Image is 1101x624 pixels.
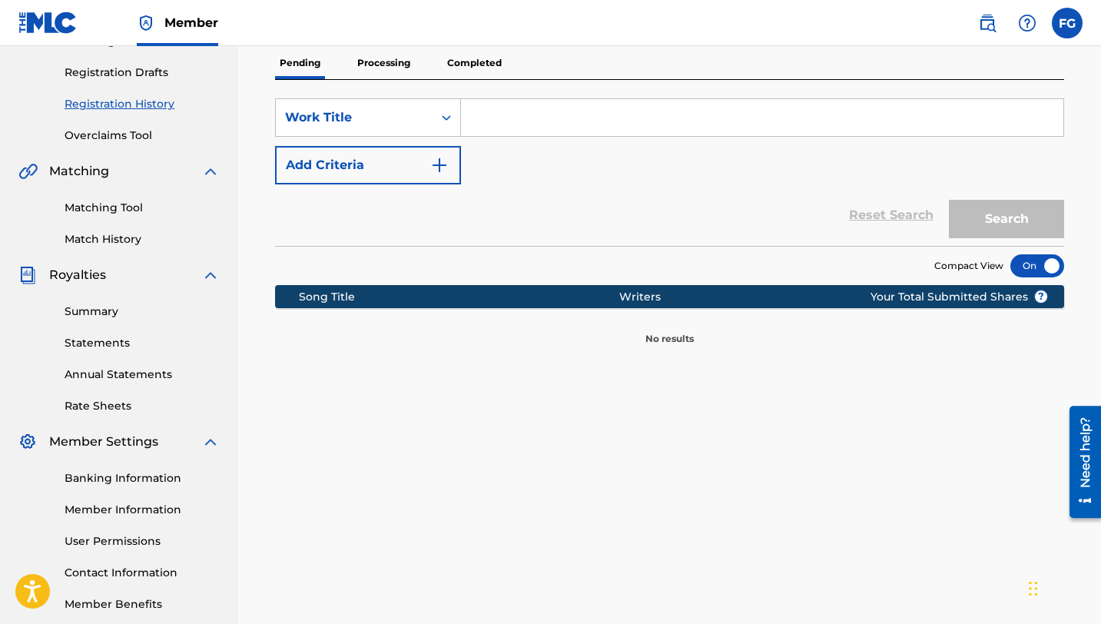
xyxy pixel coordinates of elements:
span: Compact View [934,259,1003,273]
button: Add Criteria [275,146,461,184]
img: Top Rightsholder [137,14,155,32]
a: Public Search [972,8,1003,38]
a: Member Benefits [65,596,220,612]
a: Registration Drafts [65,65,220,81]
span: Your Total Submitted Shares [871,289,1048,305]
span: Matching [49,162,109,181]
div: User Menu [1052,8,1083,38]
a: Statements [65,335,220,351]
a: Match History [65,231,220,247]
a: Banking Information [65,470,220,486]
img: help [1018,14,1036,32]
img: expand [201,162,220,181]
img: 9d2ae6d4665cec9f34b9.svg [430,156,449,174]
img: expand [201,266,220,284]
a: Matching Tool [65,200,220,216]
span: Member Settings [49,433,158,451]
span: Royalties [49,266,106,284]
a: Member Information [65,502,220,518]
a: User Permissions [65,533,220,549]
a: Summary [65,304,220,320]
div: Drag [1029,566,1038,612]
p: Processing [353,47,415,79]
iframe: Chat Widget [1024,550,1101,624]
form: Search Form [275,98,1064,246]
div: Work Title [285,108,423,127]
div: Song Title [299,289,619,305]
img: Royalties [18,266,37,284]
p: Pending [275,47,325,79]
span: ? [1035,290,1047,303]
img: expand [201,433,220,451]
img: Matching [18,162,38,181]
a: Rate Sheets [65,398,220,414]
p: Completed [443,47,506,79]
a: Annual Statements [65,367,220,383]
img: MLC Logo [18,12,78,34]
iframe: Resource Center [1058,400,1101,523]
div: Help [1012,8,1043,38]
div: Writers [619,289,919,305]
p: No results [645,314,694,346]
a: Registration History [65,96,220,112]
a: Overclaims Tool [65,128,220,144]
img: search [978,14,997,32]
span: Member [164,14,218,32]
img: Member Settings [18,433,37,451]
a: Contact Information [65,565,220,581]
